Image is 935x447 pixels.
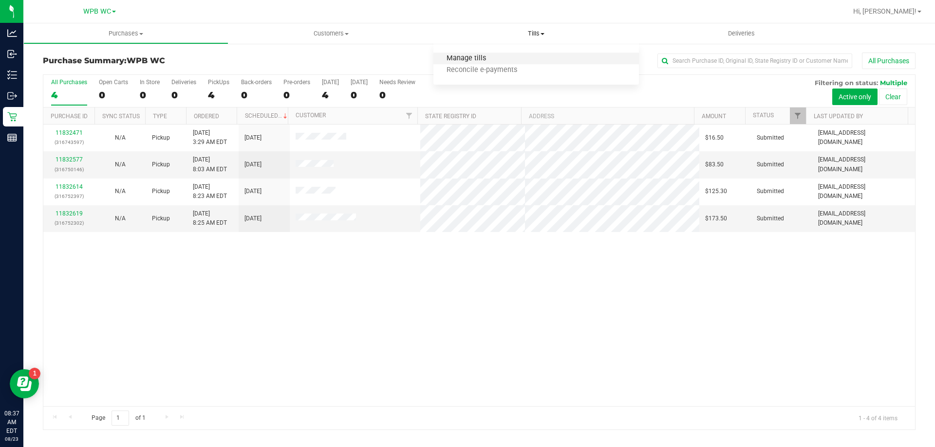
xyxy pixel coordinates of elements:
[115,214,126,223] button: N/A
[208,79,229,86] div: PickUps
[7,133,17,143] inline-svg: Reports
[757,187,784,196] span: Submitted
[880,79,907,87] span: Multiple
[228,23,433,44] a: Customers
[322,79,339,86] div: [DATE]
[49,165,89,174] p: (316750146)
[49,192,89,201] p: (316752397)
[7,91,17,101] inline-svg: Outbound
[401,107,417,124] a: Filter
[757,214,784,223] span: Submitted
[208,89,229,101] div: 4
[351,89,368,101] div: 0
[244,160,262,169] span: [DATE]
[49,218,89,228] p: (316752302)
[753,112,774,119] a: Status
[433,29,638,38] span: Tills
[115,160,126,169] button: N/A
[244,133,262,143] span: [DATE]
[379,89,415,101] div: 0
[127,56,165,65] span: WPB WC
[115,187,126,196] button: N/A
[7,112,17,122] inline-svg: Retail
[657,54,852,68] input: Search Purchase ID, Original ID, State Registry ID or Customer Name...
[815,79,878,87] span: Filtering on status:
[702,113,726,120] a: Amount
[853,7,916,15] span: Hi, [PERSON_NAME]!
[379,79,415,86] div: Needs Review
[283,79,310,86] div: Pre-orders
[115,215,126,222] span: Not Applicable
[112,411,129,426] input: 1
[115,134,126,141] span: Not Applicable
[43,56,334,65] h3: Purchase Summary:
[814,113,863,120] a: Last Updated By
[51,89,87,101] div: 4
[790,107,806,124] a: Filter
[818,155,909,174] span: [EMAIL_ADDRESS][DOMAIN_NAME]
[24,29,228,38] span: Purchases
[153,113,167,120] a: Type
[56,129,83,136] a: 11832471
[757,160,784,169] span: Submitted
[4,409,19,435] p: 08:37 AM EDT
[7,70,17,80] inline-svg: Inventory
[862,53,916,69] button: All Purchases
[194,113,219,120] a: Ordered
[433,66,530,74] span: Reconcile e-payments
[115,188,126,195] span: Not Applicable
[193,209,227,228] span: [DATE] 8:25 AM EDT
[283,89,310,101] div: 0
[99,79,128,86] div: Open Carts
[56,183,83,190] a: 11832614
[818,128,909,147] span: [EMAIL_ADDRESS][DOMAIN_NAME]
[99,89,128,101] div: 0
[10,369,39,398] iframe: Resource center
[832,89,878,105] button: Active only
[56,156,83,163] a: 11832577
[193,155,227,174] span: [DATE] 8:03 AM EDT
[7,28,17,38] inline-svg: Analytics
[193,128,227,147] span: [DATE] 3:29 AM EDT
[115,133,126,143] button: N/A
[152,214,170,223] span: Pickup
[296,112,326,119] a: Customer
[29,368,40,379] iframe: Resource center unread badge
[152,160,170,169] span: Pickup
[521,107,694,125] th: Address
[152,187,170,196] span: Pickup
[705,133,724,143] span: $16.50
[705,160,724,169] span: $83.50
[244,214,262,223] span: [DATE]
[818,209,909,228] span: [EMAIL_ADDRESS][DOMAIN_NAME]
[879,89,907,105] button: Clear
[757,133,784,143] span: Submitted
[23,23,228,44] a: Purchases
[83,411,153,426] span: Page of 1
[56,210,83,217] a: 11832619
[171,89,196,101] div: 0
[818,182,909,201] span: [EMAIL_ADDRESS][DOMAIN_NAME]
[115,161,126,168] span: Not Applicable
[51,113,88,120] a: Purchase ID
[705,187,727,196] span: $125.30
[433,23,638,44] a: Tills Manage tills Reconcile e-payments
[351,79,368,86] div: [DATE]
[851,411,905,425] span: 1 - 4 of 4 items
[244,187,262,196] span: [DATE]
[241,89,272,101] div: 0
[171,79,196,86] div: Deliveries
[102,113,140,120] a: Sync Status
[705,214,727,223] span: $173.50
[241,79,272,86] div: Back-orders
[7,49,17,59] inline-svg: Inbound
[322,89,339,101] div: 4
[229,29,433,38] span: Customers
[433,54,499,63] span: Manage tills
[140,89,160,101] div: 0
[425,113,476,120] a: State Registry ID
[83,7,111,16] span: WPB WC
[245,112,289,119] a: Scheduled
[193,182,227,201] span: [DATE] 8:23 AM EDT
